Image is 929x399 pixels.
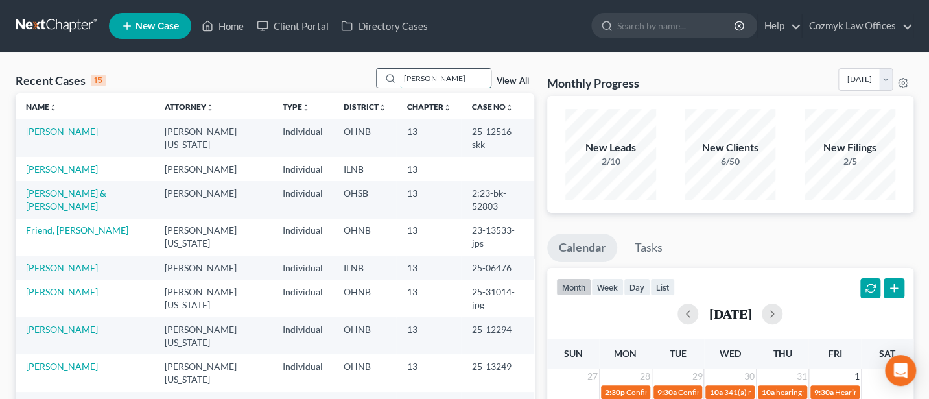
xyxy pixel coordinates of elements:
input: Search by name... [400,69,491,88]
td: OHNB [333,317,396,354]
button: list [650,278,675,296]
td: 25-06476 [461,256,534,280]
td: ILNB [333,157,396,181]
span: 9:30a [657,387,677,397]
i: unfold_more [378,104,386,112]
td: [PERSON_NAME][US_STATE] [154,280,272,317]
a: [PERSON_NAME] [26,286,98,297]
span: 27 [586,369,599,384]
td: OHNB [333,354,396,391]
div: 2/10 [565,155,656,168]
span: Sat [879,348,895,359]
a: [PERSON_NAME] [26,361,98,372]
a: Districtunfold_more [343,102,386,112]
td: 13 [396,317,461,354]
i: unfold_more [49,104,57,112]
td: OHNB [333,219,396,256]
a: Typeunfold_more [282,102,309,112]
a: Directory Cases [335,14,434,38]
span: Tue [669,348,686,359]
td: 13 [396,219,461,256]
span: 341(a) meeting for [PERSON_NAME] [PERSON_NAME] [723,387,911,397]
td: Individual [272,280,333,317]
span: 9:30a [814,387,834,397]
td: OHNB [333,280,396,317]
a: Cozmyk Law Offices [803,14,913,38]
td: Individual [272,157,333,181]
td: Individual [272,119,333,156]
a: Nameunfold_more [26,102,57,112]
button: day [624,278,650,296]
div: 15 [91,75,106,86]
div: New Leads [565,140,656,155]
td: 23-13533-jps [461,219,534,256]
td: OHSB [333,181,396,218]
a: [PERSON_NAME] & [PERSON_NAME] [26,187,106,212]
td: OHNB [333,119,396,156]
td: 13 [396,280,461,317]
td: [PERSON_NAME] [154,181,272,218]
a: Friend, [PERSON_NAME] [26,224,128,236]
div: 6/50 [685,155,775,168]
td: Individual [272,181,333,218]
div: Open Intercom Messenger [885,355,916,386]
a: Home [195,14,250,38]
a: Case Nounfold_more [471,102,513,112]
a: Tasks [623,234,674,262]
div: New Clients [685,140,775,155]
span: Confirmation Hearing for [PERSON_NAME] [626,387,775,397]
td: [PERSON_NAME][US_STATE] [154,317,272,354]
span: Mon [614,348,637,359]
i: unfold_more [505,104,513,112]
div: New Filings [805,140,895,155]
a: [PERSON_NAME] [26,324,98,335]
span: 29 [690,369,703,384]
a: [PERSON_NAME] [26,262,98,273]
td: 25-12294 [461,317,534,354]
span: Confirmation Hearing for [PERSON_NAME] [678,387,827,397]
h2: [DATE] [709,307,751,320]
td: ILNB [333,256,396,280]
span: 28 [639,369,652,384]
span: hearing for [PERSON_NAME] [776,387,876,397]
span: New Case [135,21,179,31]
span: 30 [743,369,756,384]
div: Recent Cases [16,73,106,88]
td: 2:23-bk-52803 [461,181,534,218]
a: Help [758,14,801,38]
span: 2:30p [605,387,625,397]
td: 13 [396,119,461,156]
button: week [591,278,624,296]
a: Chapterunfold_more [406,102,451,112]
span: Sun [563,348,582,359]
td: 13 [396,354,461,391]
i: unfold_more [301,104,309,112]
a: [PERSON_NAME] [26,126,98,137]
a: [PERSON_NAME] [26,163,98,175]
button: month [556,278,591,296]
td: [PERSON_NAME][US_STATE] [154,119,272,156]
td: 13 [396,256,461,280]
td: [PERSON_NAME] [154,256,272,280]
td: Individual [272,219,333,256]
td: 13 [396,181,461,218]
td: 13 [396,157,461,181]
td: [PERSON_NAME][US_STATE] [154,219,272,256]
a: Client Portal [250,14,335,38]
h3: Monthly Progress [547,75,639,91]
span: 31 [795,369,808,384]
td: Individual [272,256,333,280]
input: Search by name... [617,14,736,38]
span: Wed [720,348,741,359]
td: [PERSON_NAME][US_STATE] [154,354,272,391]
div: 2/5 [805,155,895,168]
td: 25-31014-jpg [461,280,534,317]
span: 10a [762,387,775,397]
a: View All [497,77,529,86]
td: Individual [272,317,333,354]
td: 25-12516-skk [461,119,534,156]
a: Calendar [547,234,617,262]
i: unfold_more [443,104,451,112]
a: Attorneyunfold_more [165,102,214,112]
span: 10a [709,387,722,397]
